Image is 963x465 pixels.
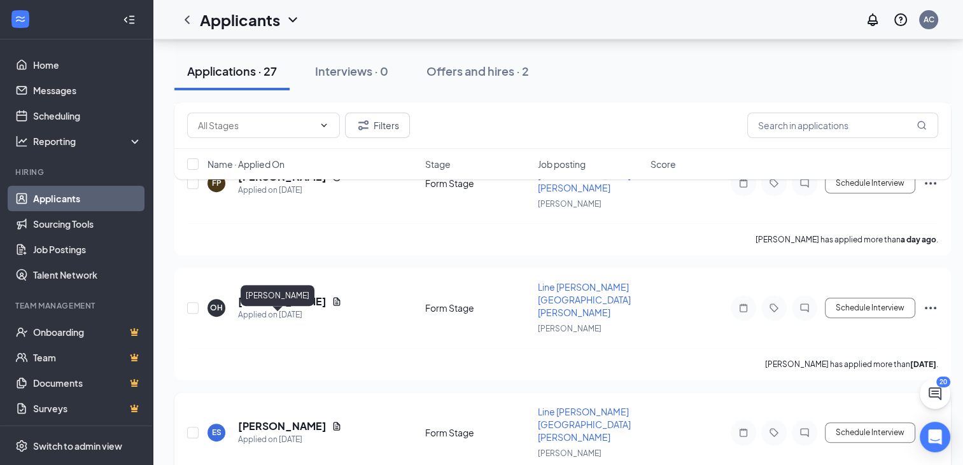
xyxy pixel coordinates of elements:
[425,302,530,314] div: Form Stage
[15,167,139,177] div: Hiring
[923,300,938,316] svg: Ellipses
[15,440,28,452] svg: Settings
[920,378,950,409] button: ChatActive
[33,440,122,452] div: Switch to admin view
[927,386,943,401] svg: ChatActive
[238,295,327,309] h5: [PERSON_NAME]
[766,303,782,313] svg: Tag
[426,63,529,79] div: Offers and hires · 2
[797,427,812,438] svg: ChatInactive
[538,199,601,209] span: [PERSON_NAME]
[33,262,142,288] a: Talent Network
[187,63,277,79] div: Applications · 27
[736,303,751,313] svg: Note
[865,12,880,27] svg: Notifications
[319,120,329,130] svg: ChevronDown
[765,359,938,370] p: [PERSON_NAME] has applied more than .
[538,156,631,193] span: Line [PERSON_NAME][GEOGRAPHIC_DATA][PERSON_NAME]
[285,12,300,27] svg: ChevronDown
[538,448,601,458] span: [PERSON_NAME]
[33,103,142,128] a: Scheduling
[917,120,927,130] svg: MagnifyingGlass
[920,422,950,452] div: Open Intercom Messenger
[650,158,676,170] span: Score
[425,158,451,170] span: Stage
[207,158,285,170] span: Name · Applied On
[33,396,142,421] a: SurveysCrown
[15,300,139,311] div: Team Management
[538,324,601,333] span: [PERSON_NAME]
[33,186,142,211] a: Applicants
[910,359,936,369] b: [DATE]
[212,427,221,438] div: ES
[736,427,751,438] svg: Note
[315,63,388,79] div: Interviews · 0
[825,422,915,443] button: Schedule Interview
[425,426,530,439] div: Form Stage
[123,13,136,26] svg: Collapse
[241,285,314,306] div: [PERSON_NAME]
[15,135,28,148] svg: Analysis
[179,12,195,27] svg: ChevronLeft
[825,298,915,318] button: Schedule Interview
[33,52,142,78] a: Home
[14,13,27,25] svg: WorkstreamLogo
[538,406,631,443] span: Line [PERSON_NAME][GEOGRAPHIC_DATA][PERSON_NAME]
[33,237,142,262] a: Job Postings
[238,433,342,446] div: Applied on [DATE]
[538,158,586,170] span: Job posting
[332,421,342,431] svg: Document
[33,211,142,237] a: Sourcing Tools
[901,235,936,244] b: a day ago
[924,14,934,25] div: AC
[238,419,327,433] h5: [PERSON_NAME]
[210,302,223,313] div: OH
[747,113,938,138] input: Search in applications
[198,118,314,132] input: All Stages
[33,135,143,148] div: Reporting
[797,303,812,313] svg: ChatInactive
[238,309,342,321] div: Applied on [DATE]
[538,281,631,318] span: Line [PERSON_NAME][GEOGRAPHIC_DATA][PERSON_NAME]
[345,113,410,138] button: Filter Filters
[356,118,371,133] svg: Filter
[200,9,280,31] h1: Applicants
[33,319,142,345] a: OnboardingCrown
[936,377,950,387] div: 20
[332,296,342,307] svg: Document
[33,345,142,370] a: TeamCrown
[756,234,938,245] p: [PERSON_NAME] has applied more than .
[766,427,782,438] svg: Tag
[33,78,142,103] a: Messages
[893,12,908,27] svg: QuestionInfo
[33,370,142,396] a: DocumentsCrown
